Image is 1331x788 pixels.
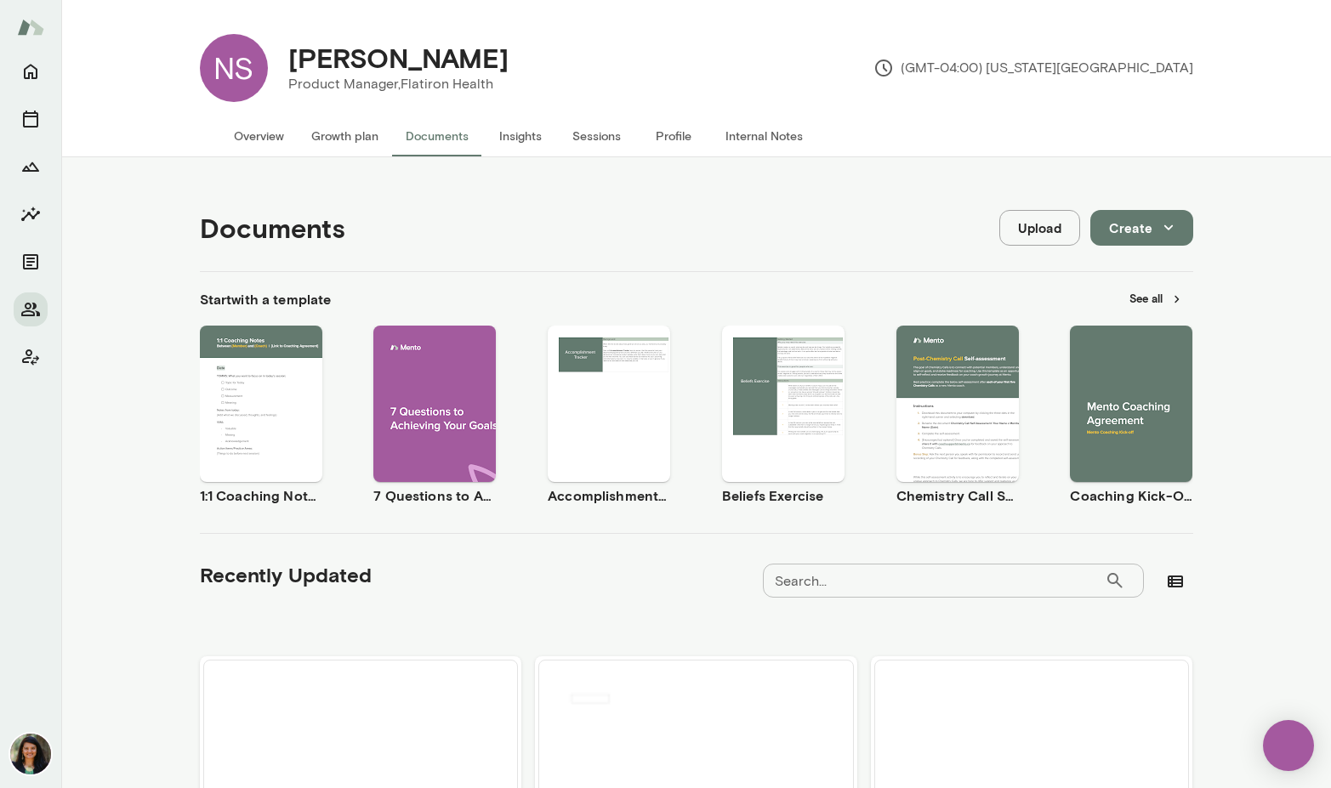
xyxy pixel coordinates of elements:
button: Sessions [559,116,635,156]
button: Home [14,54,48,88]
h4: Documents [200,212,345,244]
button: Growth plan [298,116,392,156]
button: Documents [14,245,48,279]
p: (GMT-04:00) [US_STATE][GEOGRAPHIC_DATA] [873,58,1193,78]
button: Insights [14,197,48,231]
h6: 7 Questions to Achieving Your Goals [373,485,496,506]
div: NS [200,34,268,102]
h6: Chemistry Call Self-Assessment [Coaches only] [896,485,1019,506]
button: Internal Notes [712,116,816,156]
button: Client app [14,340,48,374]
img: Nina Patel [10,734,51,774]
h5: Recently Updated [200,561,372,588]
h6: Coaching Kick-Off | Coaching Agreement [1070,485,1192,506]
h6: Start with a template [200,289,332,309]
h6: 1:1 Coaching Notes [200,485,322,506]
button: Create [1090,210,1193,246]
h6: Beliefs Exercise [722,485,845,506]
img: Mento [17,11,44,43]
button: Documents [392,116,482,156]
h4: [PERSON_NAME] [288,42,509,74]
button: Profile [635,116,712,156]
p: Product Manager, Flatiron Health [288,74,509,94]
button: Overview [220,116,298,156]
button: Sessions [14,102,48,136]
button: Insights [482,116,559,156]
button: Growth Plan [14,150,48,184]
button: Members [14,292,48,326]
button: Upload [999,210,1080,246]
button: See all [1119,286,1193,312]
h6: Accomplishment Tracker [548,485,670,506]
